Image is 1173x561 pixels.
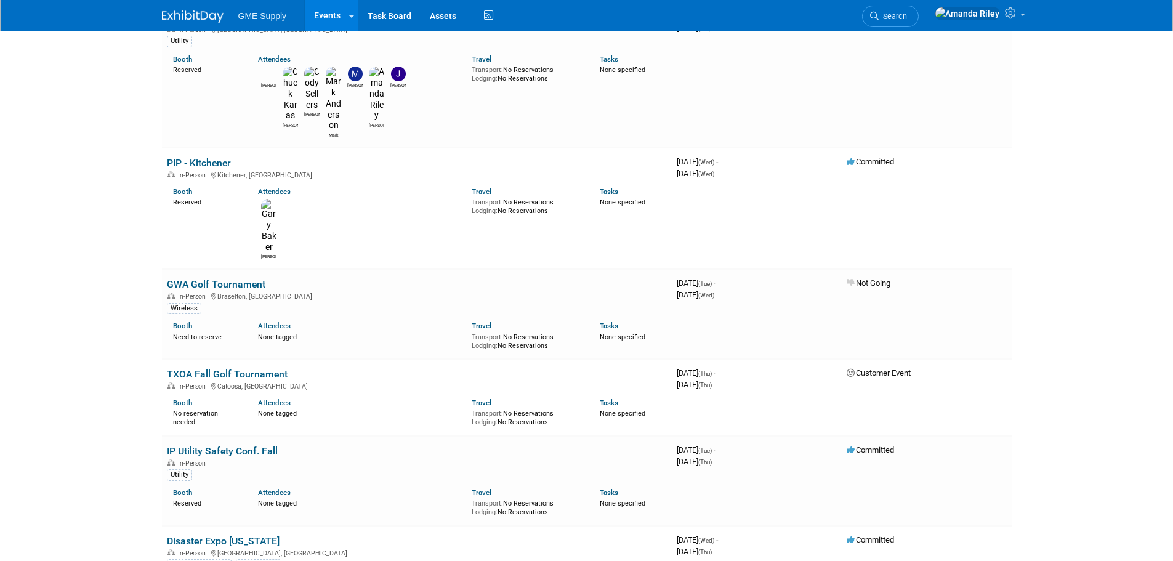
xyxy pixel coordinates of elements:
a: Travel [472,398,491,407]
div: No Reservations No Reservations [472,497,581,516]
img: Amanda Riley [369,67,384,121]
img: Anna Hanley [262,67,276,81]
span: (Sat) [698,25,711,32]
span: None specified [600,410,645,418]
span: (Wed) [698,171,714,177]
a: Travel [472,488,491,497]
span: Not Going [847,278,890,288]
span: (Wed) [698,159,714,166]
div: No Reservations No Reservations [472,196,581,215]
span: None specified [600,333,645,341]
span: (Thu) [698,370,712,377]
a: Disaster Expo [US_STATE] [167,535,280,547]
div: None tagged [258,407,462,418]
span: [DATE] [677,380,712,389]
div: Reserved [173,63,240,75]
img: Cody Sellers [304,67,320,110]
div: Need to reserve [173,331,240,342]
a: Tasks [600,321,618,330]
a: Tasks [600,398,618,407]
span: Lodging: [472,418,498,426]
a: Attendees [258,398,291,407]
span: (Wed) [698,292,714,299]
span: Lodging: [472,508,498,516]
span: (Thu) [698,382,712,389]
div: Chuck Karas [283,121,298,129]
a: Tasks [600,187,618,196]
span: [DATE] [677,23,711,33]
span: [DATE] [677,157,718,166]
img: In-Person Event [167,171,175,177]
span: - [714,445,715,454]
div: Cody Sellers [304,110,320,118]
div: Mark Anderson [326,131,341,139]
img: Amanda Riley [935,7,1000,20]
a: Attendees [258,187,291,196]
span: Committed [847,157,894,166]
span: In-Person [178,549,209,557]
div: Braselton, [GEOGRAPHIC_DATA] [167,291,667,301]
div: Reserved [173,497,240,508]
img: ExhibitDay [162,10,224,23]
a: Booth [173,398,192,407]
span: [DATE] [677,169,714,178]
a: PIP - Kitchener [167,157,231,169]
a: Search [862,6,919,27]
div: No Reservations No Reservations [472,331,581,350]
a: Attendees [258,488,291,497]
a: IP Utility Safety Conf. Fall [167,445,278,457]
div: Wireless [167,303,201,314]
div: [GEOGRAPHIC_DATA], [GEOGRAPHIC_DATA] [167,547,667,557]
span: None specified [600,499,645,507]
a: Booth [173,55,192,63]
div: None tagged [258,331,462,342]
span: None specified [600,66,645,74]
span: - [716,535,718,544]
div: Utility [167,36,192,47]
span: (Tue) [698,447,712,454]
a: Tasks [600,488,618,497]
span: (Thu) [698,459,712,466]
span: In-Person [178,459,209,467]
span: Transport: [472,499,503,507]
img: Chuck Karas [283,67,298,121]
span: [DATE] [677,278,715,288]
span: [DATE] [677,368,715,377]
span: Transport: [472,333,503,341]
span: (Wed) [698,537,714,544]
div: Mitch Gosney [347,81,363,89]
span: Customer Event [847,368,911,377]
span: In-Person [178,293,209,301]
img: In-Person Event [167,549,175,555]
span: [DATE] [677,535,718,544]
a: Booth [173,187,192,196]
span: Committed [847,535,894,544]
img: In-Person Event [167,293,175,299]
span: [DATE] [677,457,712,466]
div: Catoosa, [GEOGRAPHIC_DATA] [167,381,667,390]
a: Travel [472,55,491,63]
span: Transport: [472,66,503,74]
a: Booth [173,488,192,497]
span: In-Person [178,382,209,390]
img: Gary Baker [261,199,276,252]
span: None specified [600,198,645,206]
a: Travel [472,187,491,196]
div: Utility [167,469,192,480]
span: Search [879,12,907,21]
div: Reserved [173,196,240,207]
span: [DATE] [677,445,715,454]
span: - [716,157,718,166]
img: Mitch Gosney [348,67,363,81]
div: No Reservations No Reservations [472,407,581,426]
img: In-Person Event [167,459,175,466]
div: Kitchener, [GEOGRAPHIC_DATA] [167,169,667,179]
span: [DATE] [677,547,712,556]
div: No reservation needed [173,407,240,426]
span: Committed [847,445,894,454]
a: Travel [472,321,491,330]
a: Booth [173,321,192,330]
span: Transport: [472,410,503,418]
div: None tagged [258,497,462,508]
img: In-Person Event [167,382,175,389]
